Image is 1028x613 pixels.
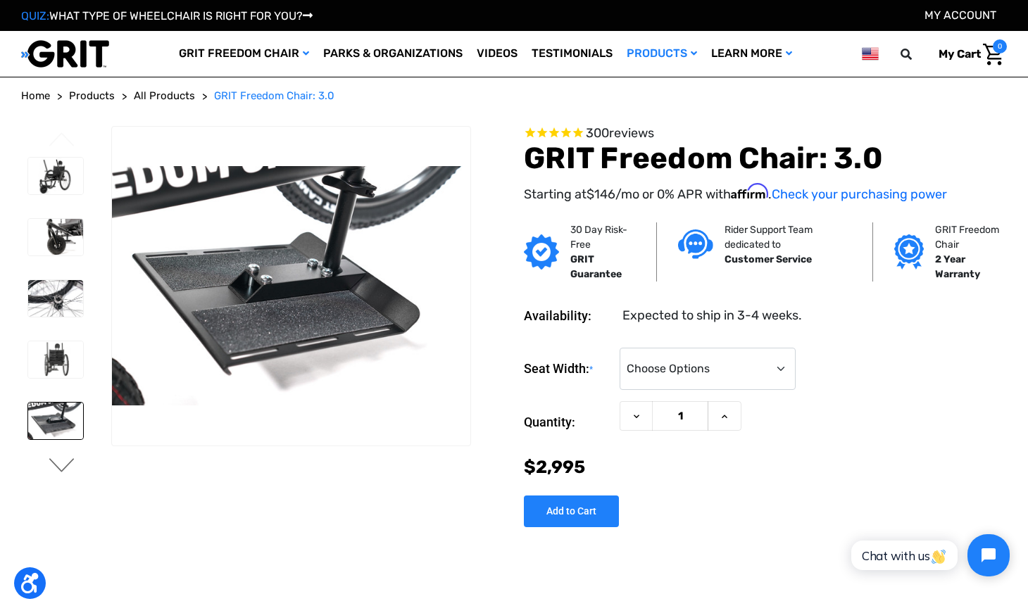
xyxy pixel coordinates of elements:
[772,187,947,202] a: Check your purchasing power - Learn more about Affirm Financing (opens in modal)
[836,522,1022,588] iframe: Tidio Chat
[134,88,195,104] a: All Products
[570,222,635,252] p: 30 Day Risk-Free
[731,184,768,199] span: Affirm
[894,234,923,270] img: Grit freedom
[924,8,996,22] a: Account
[928,39,1007,69] a: Cart with 0 items
[586,125,654,141] span: 300 reviews
[524,184,1007,204] p: Starting at /mo or 0% APR with .
[524,495,619,527] input: Add to Cart
[935,222,1012,252] p: GRIT Freedom Chair
[524,401,613,443] label: Quantity:
[28,158,83,194] img: GRIT Freedom Chair: 3.0
[524,234,559,270] img: GRIT Guarantee
[907,39,928,69] input: Search
[939,47,981,61] span: My Cart
[28,219,83,255] img: GRIT Freedom Chair: 3.0
[28,280,83,317] img: GRIT Freedom Chair: 3.0
[524,457,585,477] span: $2,995
[470,31,525,77] a: Videos
[620,31,704,77] a: Products
[525,31,620,77] a: Testimonials
[587,187,615,202] span: $146
[524,306,613,325] dt: Availability:
[112,166,470,405] img: GRIT Freedom Chair: 3.0
[524,141,1007,176] h1: GRIT Freedom Chair: 3.0
[725,222,851,252] p: Rider Support Team dedicated to
[678,229,713,258] img: Customer service
[524,126,1007,141] span: Rated 4.6 out of 5 stars 300 reviews
[28,403,83,439] img: GRIT Freedom Chair: 3.0
[609,125,654,141] span: reviews
[935,253,980,280] strong: 2 Year Warranty
[21,89,50,102] span: Home
[47,132,77,149] button: Go to slide 3 of 3
[570,253,622,280] strong: GRIT Guarantee
[69,88,115,104] a: Products
[214,89,334,102] span: GRIT Freedom Chair: 3.0
[704,31,799,77] a: Learn More
[725,253,812,265] strong: Customer Service
[21,9,49,23] span: QUIZ:
[993,39,1007,53] span: 0
[983,44,1003,65] img: Cart
[172,31,316,77] a: GRIT Freedom Chair
[134,89,195,102] span: All Products
[69,89,115,102] span: Products
[862,45,879,63] img: us.png
[524,348,613,391] label: Seat Width:
[21,39,109,68] img: GRIT All-Terrain Wheelchair and Mobility Equipment
[21,88,50,104] a: Home
[622,306,802,325] dd: Expected to ship in 3-4 weeks.
[28,341,83,378] img: GRIT Freedom Chair: 3.0
[21,9,313,23] a: QUIZ:WHAT TYPE OF WHEELCHAIR IS RIGHT FOR YOU?
[214,88,334,104] a: GRIT Freedom Chair: 3.0
[47,458,77,475] button: Go to slide 2 of 3
[21,88,1007,104] nav: Breadcrumb
[316,31,470,77] a: Parks & Organizations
